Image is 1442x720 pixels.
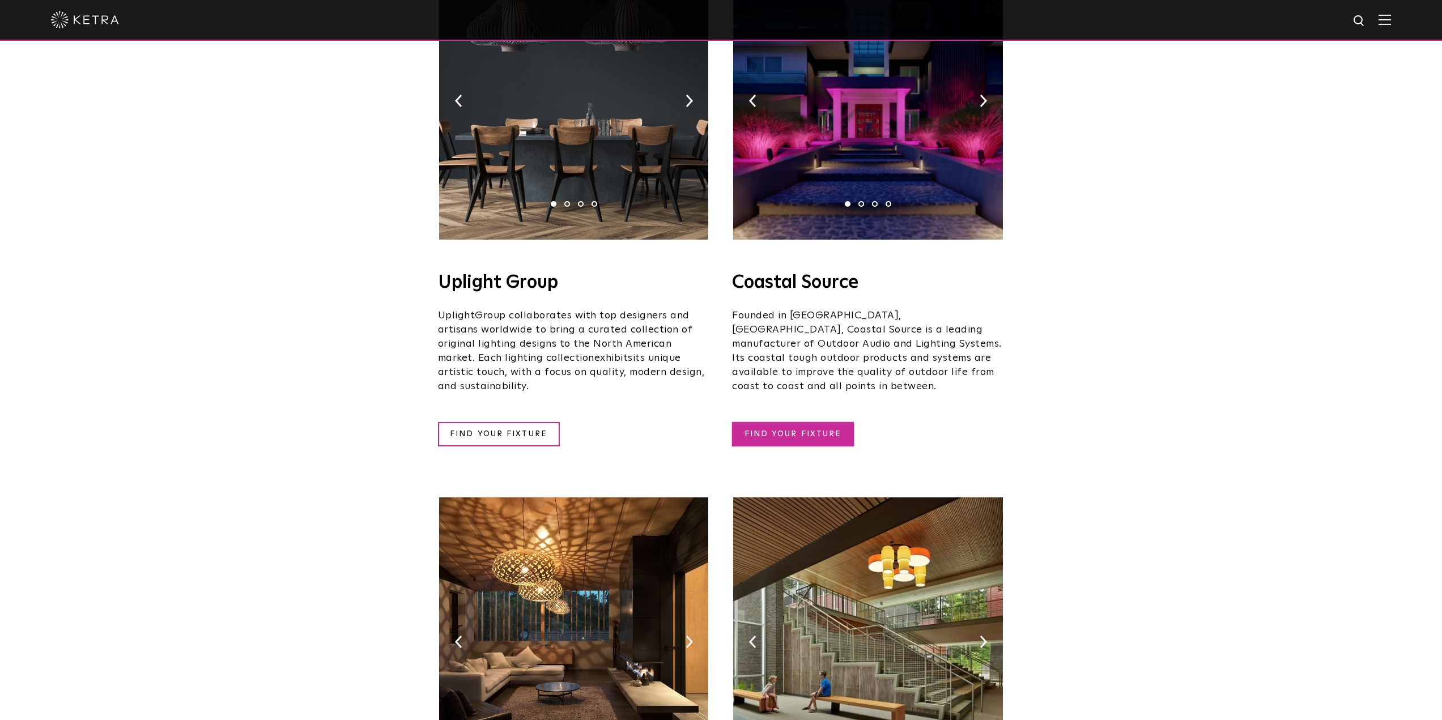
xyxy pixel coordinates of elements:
[732,274,1004,292] h4: Coastal Source
[686,95,693,107] img: arrow-right-black.svg
[455,95,462,107] img: arrow-left-black.svg
[455,636,462,648] img: arrow-left-black.svg
[749,636,756,648] img: arrow-left-black.svg
[594,353,633,363] span: exhibits
[51,11,119,28] img: ketra-logo-2019-white
[438,274,710,292] h4: Uplight Group
[1379,14,1391,25] img: Hamburger%20Nav.svg
[732,422,854,446] a: FIND YOUR FIXTURE
[980,95,987,107] img: arrow-right-black.svg
[438,422,560,446] a: FIND YOUR FIXTURE
[438,353,705,391] span: its unique artistic touch, with a focus on quality, modern design, and sustainability.
[980,636,987,648] img: arrow-right-black.svg
[732,310,1002,391] span: Founded in [GEOGRAPHIC_DATA], [GEOGRAPHIC_DATA], Coastal Source is a leading manufacturer of Outd...
[1352,14,1367,28] img: search icon
[438,310,475,321] span: Uplight
[749,95,756,107] img: arrow-left-black.svg
[438,310,693,363] span: Group collaborates with top designers and artisans worldwide to bring a curated collection of ori...
[686,636,693,648] img: arrow-right-black.svg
